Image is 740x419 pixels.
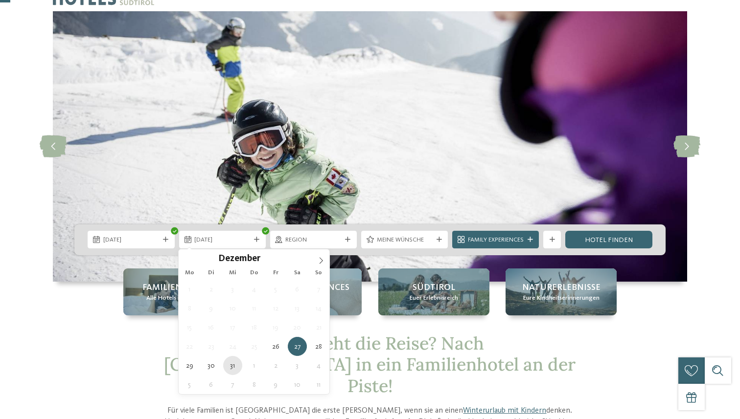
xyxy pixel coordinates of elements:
[222,270,243,276] span: Mi
[266,280,285,299] span: Dezember 5, 2025
[410,294,458,303] span: Euer Erlebnisreich
[288,375,307,394] span: Januar 10, 2026
[309,299,328,318] span: Dezember 14, 2025
[245,337,264,356] span: Dezember 25, 2025
[308,270,329,276] span: So
[245,280,264,299] span: Dezember 4, 2025
[309,356,328,375] span: Januar 4, 2026
[286,270,308,276] span: Sa
[522,282,601,294] span: Naturerlebnisse
[202,299,221,318] span: Dezember 9, 2025
[200,270,222,276] span: Di
[146,294,211,303] span: Alle Hotels im Überblick
[123,268,234,315] a: Familienhotel an der Piste = Spaß ohne Ende Familienhotels Alle Hotels im Überblick
[223,337,242,356] span: Dezember 24, 2025
[180,280,199,299] span: Dezember 1, 2025
[309,337,328,356] span: Dezember 28, 2025
[266,375,285,394] span: Januar 9, 2026
[468,236,524,244] span: Family Experiences
[202,375,221,394] span: Januar 6, 2026
[523,294,600,303] span: Eure Kindheitserinnerungen
[245,375,264,394] span: Januar 8, 2026
[194,236,250,244] span: [DATE]
[180,337,199,356] span: Dezember 22, 2025
[223,299,242,318] span: Dezember 10, 2025
[142,282,215,294] span: Familienhotels
[180,356,199,375] span: Dezember 29, 2025
[288,318,307,337] span: Dezember 20, 2025
[223,280,242,299] span: Dezember 3, 2025
[180,375,199,394] span: Januar 5, 2026
[285,236,341,244] span: Region
[506,268,617,315] a: Familienhotel an der Piste = Spaß ohne Ende Naturerlebnisse Eure Kindheitserinnerungen
[180,299,199,318] span: Dezember 8, 2025
[260,253,293,264] input: Year
[266,318,285,337] span: Dezember 19, 2025
[288,356,307,375] span: Januar 3, 2026
[245,318,264,337] span: Dezember 18, 2025
[288,280,307,299] span: Dezember 6, 2025
[103,236,159,244] span: [DATE]
[218,255,260,264] span: Dezember
[245,299,264,318] span: Dezember 11, 2025
[266,356,285,375] span: Januar 2, 2026
[266,337,285,356] span: Dezember 26, 2025
[309,375,328,394] span: Januar 11, 2026
[202,280,221,299] span: Dezember 2, 2025
[288,337,307,356] span: Dezember 27, 2025
[265,270,286,276] span: Fr
[202,356,221,375] span: Dezember 30, 2025
[245,356,264,375] span: Januar 1, 2026
[378,268,489,315] a: Familienhotel an der Piste = Spaß ohne Ende Südtirol Euer Erlebnisreich
[223,356,242,375] span: Dezember 31, 2025
[202,318,221,337] span: Dezember 16, 2025
[266,299,285,318] span: Dezember 12, 2025
[413,282,455,294] span: Südtirol
[180,318,199,337] span: Dezember 15, 2025
[565,231,652,248] a: Hotel finden
[463,407,546,415] a: Winterurlaub mit Kindern
[179,270,200,276] span: Mo
[243,270,265,276] span: Do
[288,299,307,318] span: Dezember 13, 2025
[309,318,328,337] span: Dezember 21, 2025
[202,337,221,356] span: Dezember 23, 2025
[223,375,242,394] span: Januar 7, 2026
[223,318,242,337] span: Dezember 17, 2025
[53,11,687,282] img: Familienhotel an der Piste = Spaß ohne Ende
[377,236,433,244] span: Meine Wünsche
[164,332,576,397] span: Wohin geht die Reise? Nach [GEOGRAPHIC_DATA] in ein Familienhotel an der Piste!
[309,280,328,299] span: Dezember 7, 2025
